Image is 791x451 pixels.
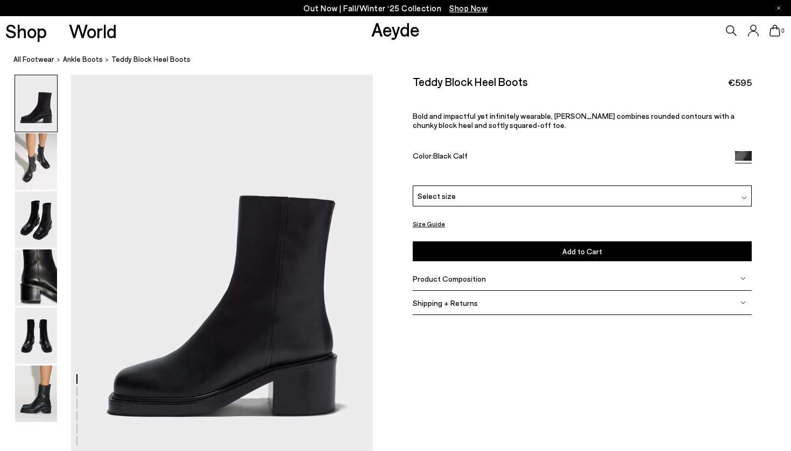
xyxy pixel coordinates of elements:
[111,54,190,65] span: Teddy Block Heel Boots
[413,274,486,283] span: Product Composition
[780,28,786,34] span: 0
[15,366,57,422] img: Teddy Block Heel Boots - Image 6
[418,190,456,202] span: Select size
[769,25,780,37] a: 0
[413,298,478,307] span: Shipping + Returns
[740,276,746,281] img: svg%3E
[413,217,445,231] button: Size Guide
[562,247,602,256] span: Add to Cart
[13,45,791,75] nav: breadcrumb
[63,54,103,65] a: ankle boots
[433,151,468,160] span: Black Calf
[413,75,528,88] h2: Teddy Block Heel Boots
[740,300,746,305] img: svg%3E
[449,3,488,13] span: Navigate to /collections/new-in
[13,54,54,65] a: All Footwear
[63,55,103,63] span: ankle boots
[413,111,734,130] span: Bold and impactful yet infinitely wearable, [PERSON_NAME] combines rounded contours with a chunky...
[371,18,420,40] a: Aeyde
[15,133,57,190] img: Teddy Block Heel Boots - Image 2
[303,2,488,15] p: Out Now | Fall/Winter ‘25 Collection
[15,75,57,132] img: Teddy Block Heel Boots - Image 1
[15,191,57,248] img: Teddy Block Heel Boots - Image 3
[728,76,752,89] span: €595
[15,307,57,364] img: Teddy Block Heel Boots - Image 5
[413,241,752,261] button: Add to Cart
[741,195,747,201] img: svg%3E
[15,249,57,306] img: Teddy Block Heel Boots - Image 4
[413,151,724,163] div: Color:
[69,22,117,40] a: World
[5,22,47,40] a: Shop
